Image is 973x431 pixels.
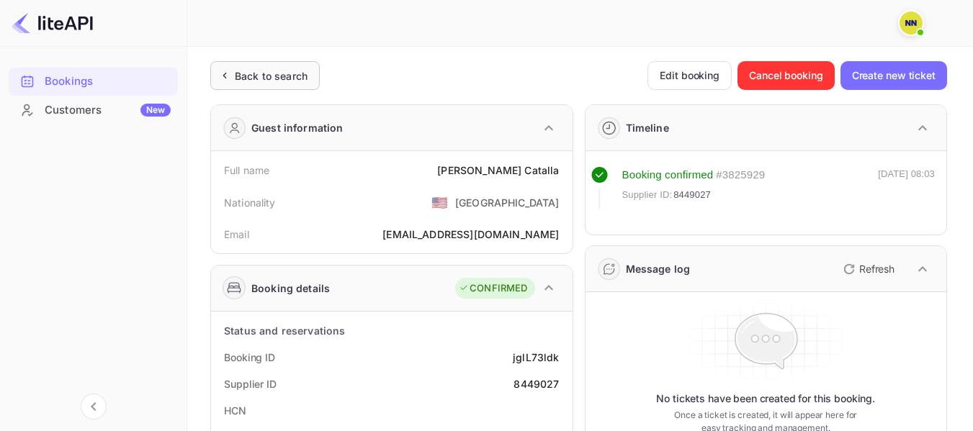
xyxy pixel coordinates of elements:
[224,323,345,338] div: Status and reservations
[382,227,559,242] div: [EMAIL_ADDRESS][DOMAIN_NAME]
[626,120,669,135] div: Timeline
[622,167,714,183] div: Booking confirmed
[716,167,765,183] div: # 3825929
[224,195,276,210] div: Nationality
[224,163,269,178] div: Full name
[9,68,178,96] div: Bookings
[840,61,947,90] button: Create new ticket
[900,12,923,35] img: N/A N/A
[224,350,275,365] div: Booking ID
[140,104,171,117] div: New
[251,120,344,135] div: Guest information
[437,163,559,178] div: [PERSON_NAME] Catalla
[859,261,894,276] p: Refresh
[431,189,448,215] span: United States
[514,376,559,391] div: 8449027
[45,102,171,119] div: Customers
[235,68,308,83] div: Back to search
[9,68,178,94] a: Bookings
[626,261,691,276] div: Message log
[224,227,249,242] div: Email
[835,258,900,281] button: Refresh
[251,281,330,296] div: Booking details
[224,376,277,391] div: Supplier ID
[9,96,178,124] div: CustomersNew
[224,403,246,418] div: HCN
[878,167,935,209] div: [DATE] 08:03
[673,188,711,202] span: 8449027
[455,195,560,210] div: [GEOGRAPHIC_DATA]
[12,12,93,35] img: LiteAPI logo
[513,350,559,365] div: jglL73ldk
[647,61,732,90] button: Edit booking
[622,188,673,202] span: Supplier ID:
[737,61,835,90] button: Cancel booking
[45,73,171,90] div: Bookings
[656,391,875,406] p: No tickets have been created for this booking.
[9,96,178,123] a: CustomersNew
[459,281,527,296] div: CONFIRMED
[81,394,107,419] button: Collapse navigation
